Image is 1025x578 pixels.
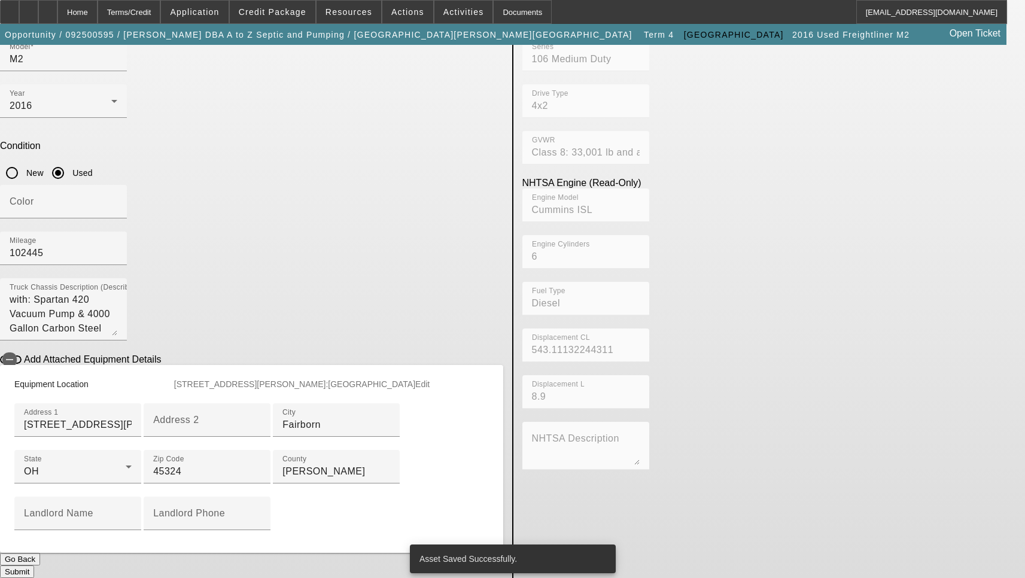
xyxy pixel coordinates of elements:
[532,241,590,248] mat-label: Engine Cylinders
[326,7,372,17] span: Resources
[532,381,585,388] mat-label: Displacement L
[10,90,25,98] mat-label: Year
[644,30,674,39] span: Term 4
[532,90,568,98] mat-label: Drive Type
[24,508,93,518] mat-label: Landlord Name
[415,379,430,389] span: Edit
[22,354,161,365] label: Add Attached Equipment Details
[153,455,184,463] mat-label: Zip Code
[391,7,424,17] span: Actions
[230,1,315,23] button: Credit Package
[10,196,34,206] mat-label: Color
[24,409,58,416] mat-label: Address 1
[10,284,212,291] mat-label: Truck Chassis Description (Describe the truck chassis only)
[684,30,784,39] span: [GEOGRAPHIC_DATA]
[532,43,553,51] mat-label: Series
[410,544,611,573] div: Asset Saved Successfully.
[10,237,37,245] mat-label: Mileage
[170,7,219,17] span: Application
[789,24,913,45] button: 2016 Used Freightliner M2
[161,1,228,23] button: Application
[174,379,415,389] span: [STREET_ADDRESS][PERSON_NAME]:[GEOGRAPHIC_DATA]
[153,508,225,518] mat-label: Landlord Phone
[382,1,433,23] button: Actions
[153,415,199,425] mat-label: Address 2
[532,334,590,342] mat-label: Displacement CL
[443,7,484,17] span: Activities
[532,136,555,144] mat-label: GVWR
[70,167,93,179] label: Used
[434,1,493,23] button: Activities
[681,24,787,45] button: [GEOGRAPHIC_DATA]
[640,24,678,45] button: Term 4
[532,287,565,295] mat-label: Fuel Type
[532,194,579,202] mat-label: Engine Model
[945,23,1005,44] a: Open Ticket
[24,167,44,179] label: New
[792,30,910,39] span: 2016 Used Freightliner M2
[24,455,42,463] mat-label: State
[14,379,89,389] span: Equipment Location
[282,409,296,416] mat-label: City
[532,433,619,443] mat-label: NHTSA Description
[239,7,306,17] span: Credit Package
[10,101,32,111] span: 2016
[317,1,381,23] button: Resources
[5,30,632,39] span: Opportunity / 092500595 / [PERSON_NAME] DBA A to Z Septic and Pumping / [GEOGRAPHIC_DATA][PERSON_...
[24,466,39,476] span: OH
[282,455,306,463] mat-label: County
[10,43,31,51] mat-label: Model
